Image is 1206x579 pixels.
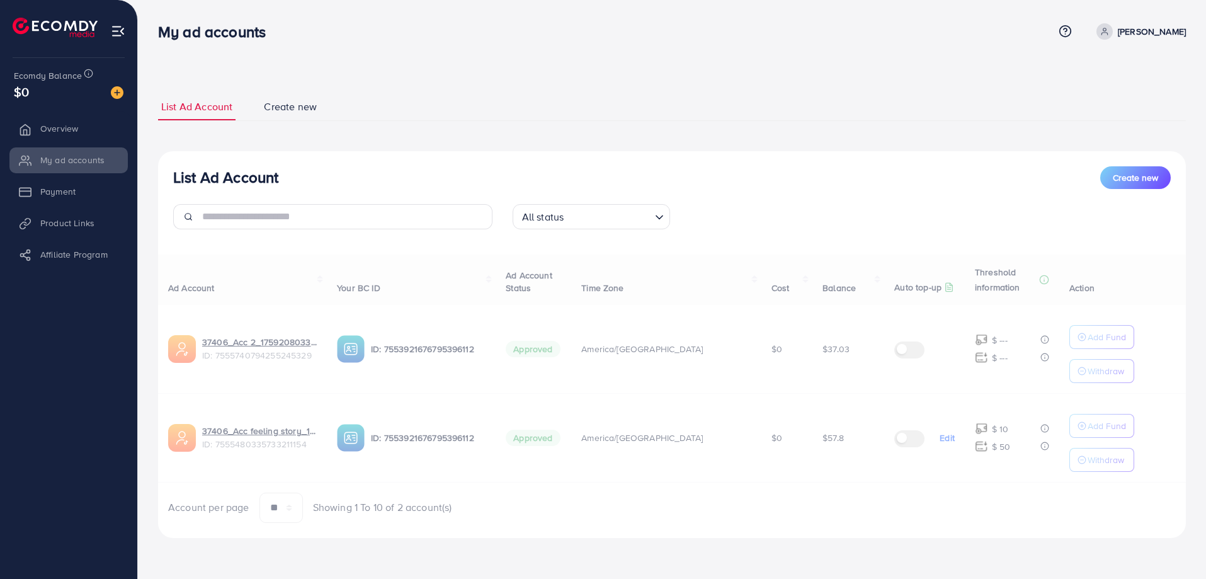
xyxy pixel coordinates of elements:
img: logo [13,18,98,37]
span: All status [520,208,567,226]
span: $0 [14,83,29,101]
a: [PERSON_NAME] [1091,23,1186,40]
input: Search for option [567,205,649,226]
button: Create new [1100,166,1171,189]
h3: My ad accounts [158,23,276,41]
div: Search for option [513,204,670,229]
span: Create new [264,100,317,114]
p: [PERSON_NAME] [1118,24,1186,39]
img: image [111,86,123,99]
h3: List Ad Account [173,168,278,186]
span: List Ad Account [161,100,232,114]
span: Create new [1113,171,1158,184]
img: menu [111,24,125,38]
span: Ecomdy Balance [14,69,82,82]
